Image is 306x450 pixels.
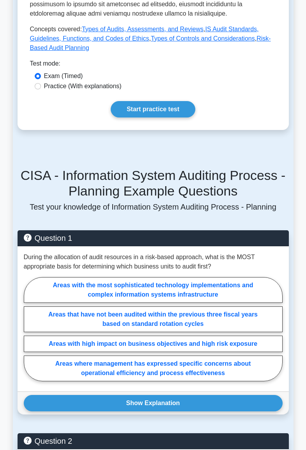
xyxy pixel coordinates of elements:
a: Risk-Based Audit Planning [30,35,271,51]
h5: Question 1 [24,233,283,243]
button: Show Explanation [24,395,283,411]
p: During the allocation of audit resources in a risk-based approach, what is the MOST appropriate b... [24,253,283,271]
a: IS Audit Standards, Guidelines, Functions, and Codes of Ethics [30,26,259,42]
label: Areas with the most sophisticated technology implementations and complex information systems infr... [24,277,283,303]
a: Start practice test [111,101,195,117]
h5: CISA - Information System Auditing Process - Planning Example Questions [18,167,289,199]
label: Practice (With explanations) [44,82,122,91]
label: Areas with high impact on business objectives and high risk exposure [24,336,283,352]
label: Areas where management has expressed specific concerns about operational efficiency and process e... [24,356,283,381]
div: Test mode: [30,59,276,71]
label: Exam (Timed) [44,71,83,81]
label: Areas that have not been audited within the previous three fiscal years based on standard rotatio... [24,306,283,332]
h5: Question 2 [24,436,283,446]
p: Concepts covered: , , , [30,25,276,53]
p: Test your knowledge of Information System Auditing Process - Planning [18,202,289,212]
a: Types of Audits, Assessments, and Reviews [82,26,203,32]
a: Types of Controls and Considerations [151,35,255,42]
